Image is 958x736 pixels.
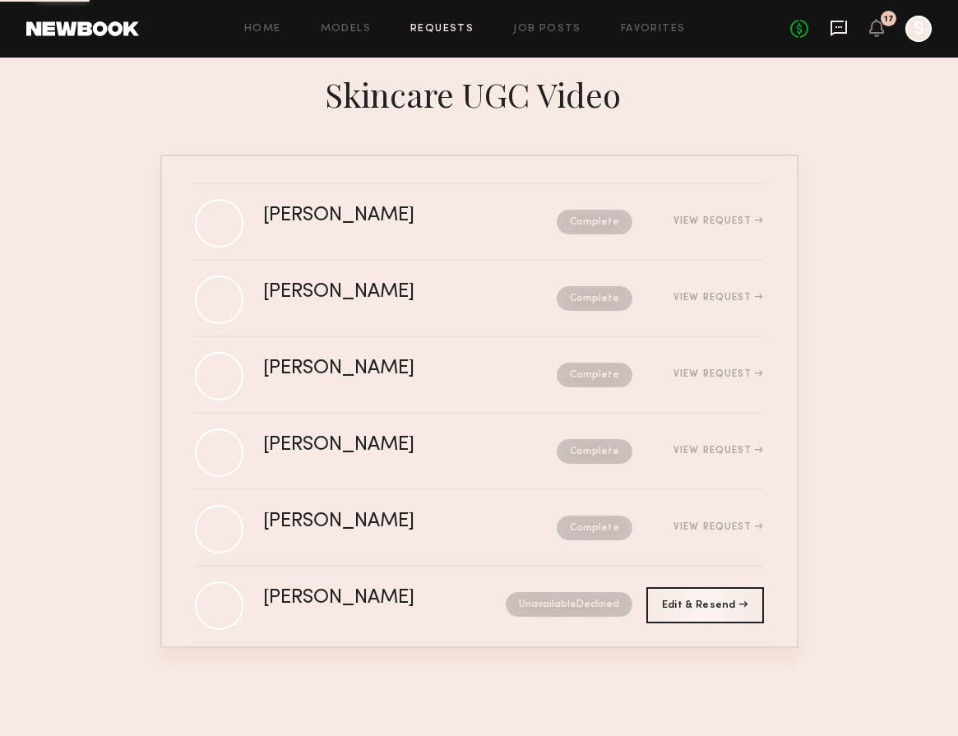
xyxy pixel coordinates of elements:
[195,414,764,490] a: [PERSON_NAME]CompleteView Request
[621,24,686,35] a: Favorites
[557,516,632,540] nb-request-status: Complete
[263,206,486,225] div: [PERSON_NAME]
[195,567,764,643] a: [PERSON_NAME]UnavailableDeclined
[673,369,763,379] div: View Request
[513,24,581,35] a: Job Posts
[195,261,764,337] a: [PERSON_NAME]CompleteView Request
[263,436,486,455] div: [PERSON_NAME]
[673,522,763,532] div: View Request
[195,184,764,261] a: [PERSON_NAME]CompleteView Request
[884,15,894,24] div: 17
[557,286,632,311] nb-request-status: Complete
[263,283,486,302] div: [PERSON_NAME]
[557,363,632,387] nb-request-status: Complete
[662,600,747,610] span: Edit & Resend
[557,439,632,464] nb-request-status: Complete
[506,592,632,617] nb-request-status: Unavailable Declined
[160,71,798,115] div: Skincare UGC Video
[195,337,764,414] a: [PERSON_NAME]CompleteView Request
[673,293,763,303] div: View Request
[905,16,932,42] a: S
[195,490,764,567] a: [PERSON_NAME]CompleteView Request
[263,359,486,378] div: [PERSON_NAME]
[263,589,460,608] div: [PERSON_NAME]
[321,24,371,35] a: Models
[673,446,763,456] div: View Request
[244,24,281,35] a: Home
[557,210,632,234] nb-request-status: Complete
[410,24,474,35] a: Requests
[263,512,486,531] div: [PERSON_NAME]
[673,216,763,226] div: View Request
